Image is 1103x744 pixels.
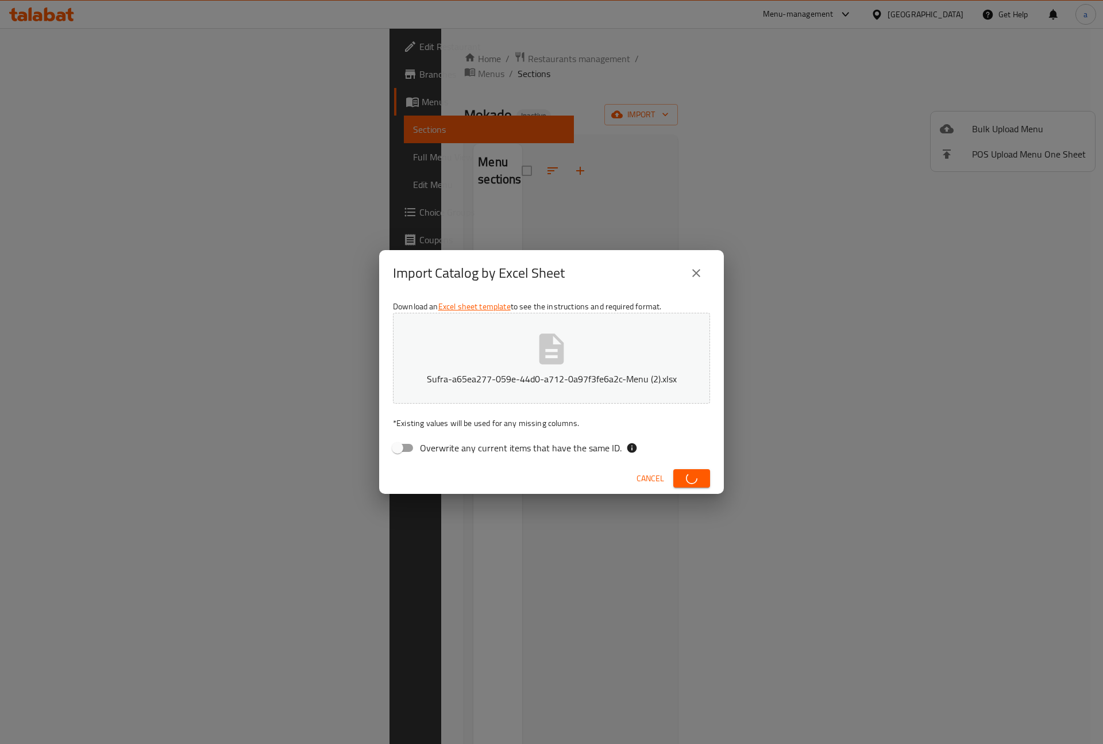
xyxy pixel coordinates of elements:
button: close [682,259,710,287]
h2: Import Catalog by Excel Sheet [393,264,565,282]
span: Overwrite any current items that have the same ID. [420,441,622,455]
div: Download an to see the instructions and required format. [379,296,724,463]
svg: If the overwrite option isn't selected, then the items that match an existing ID will be ignored ... [626,442,638,454]
span: Cancel [637,471,664,486]
button: Sufra-a65ea277-059e-44d0-a712-0a97f3fe6a2c-Menu (2).xlsx [393,313,710,404]
p: Existing values will be used for any missing columns. [393,417,710,429]
button: Cancel [632,468,669,489]
p: Sufra-a65ea277-059e-44d0-a712-0a97f3fe6a2c-Menu (2).xlsx [411,372,692,386]
a: Excel sheet template [438,299,511,314]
